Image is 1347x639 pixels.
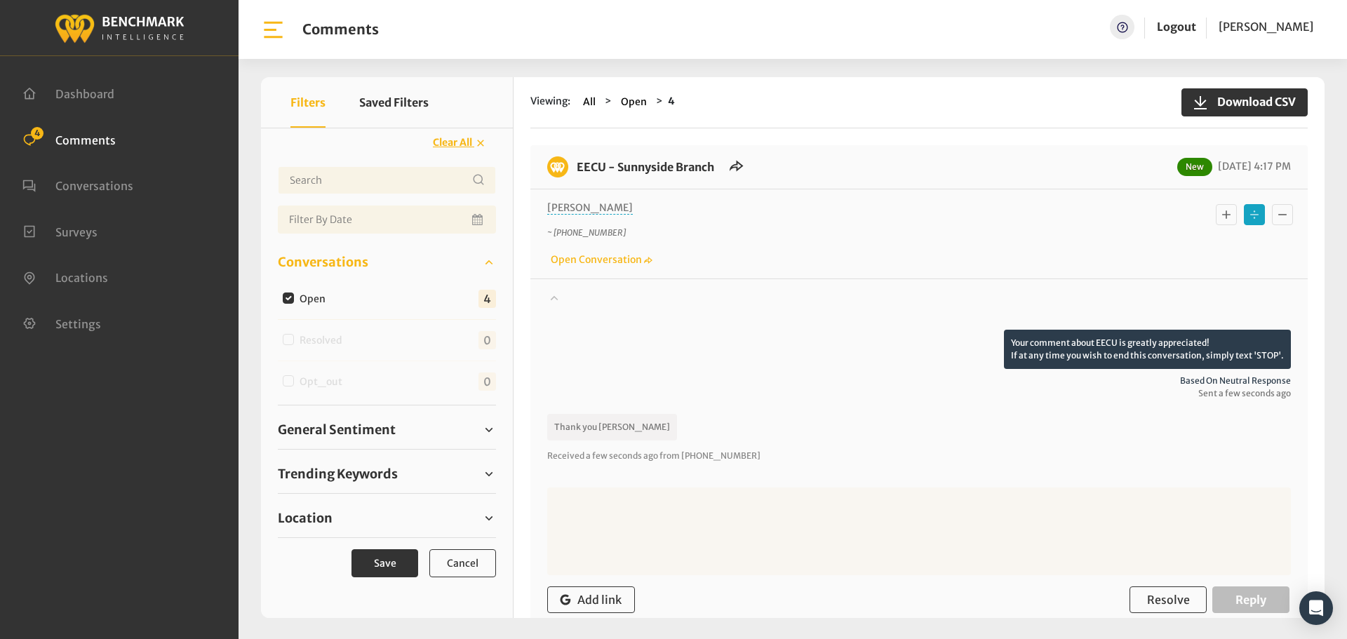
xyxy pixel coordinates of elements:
span: General Sentiment [278,420,396,439]
button: Download CSV [1181,88,1308,116]
span: Based on neutral response [547,375,1291,387]
a: Conversations [22,177,133,191]
p: Your comment about EECU is greatly appreciated! If at any time you wish to end this conversation,... [1004,330,1291,369]
input: Date range input field [278,206,496,234]
a: [PERSON_NAME] [1219,15,1313,39]
span: [PERSON_NAME] [1219,20,1313,34]
span: Location [278,509,333,527]
a: Location [278,508,496,529]
span: from [PHONE_NUMBER] [659,450,760,461]
a: Comments 4 [22,132,116,146]
img: bar [261,18,286,42]
span: 4 [31,127,43,140]
span: 0 [478,331,496,349]
a: General Sentiment [278,419,496,440]
span: Settings [55,316,101,330]
span: Download CSV [1209,93,1296,110]
button: Saved Filters [359,77,429,128]
span: Sent a few seconds ago [547,387,1291,400]
span: Clear All [433,136,472,149]
div: Basic example [1212,201,1296,229]
button: Open [617,94,651,110]
span: a few seconds ago [586,450,658,461]
a: Surveys [22,224,98,238]
span: Comments [55,133,116,147]
a: Locations [22,269,108,283]
span: 4 [478,290,496,308]
span: Trending Keywords [278,464,398,483]
img: benchmark [54,11,185,45]
span: Received [547,450,584,461]
label: Resolved [295,333,354,348]
span: [DATE] 4:17 PM [1214,160,1291,173]
label: Opt_out [295,375,354,389]
button: All [579,94,600,110]
i: ~ [PHONE_NUMBER] [547,227,626,238]
input: Open [283,292,294,304]
button: Cancel [429,549,496,577]
button: Clear All [424,130,496,155]
img: benchmark [547,156,568,177]
a: Trending Keywords [278,464,496,485]
a: EECU - Sunnyside Branch [577,160,714,174]
a: Settings [22,316,101,330]
span: Resolve [1147,593,1190,607]
span: Locations [55,271,108,285]
span: Conversations [278,253,368,271]
a: Open Conversation [547,253,652,266]
button: Open Calendar [469,206,488,234]
button: Add link [547,586,635,613]
span: Surveys [55,224,98,238]
span: New [1177,158,1212,176]
label: Open [295,292,337,307]
span: 0 [478,372,496,391]
span: Dashboard [55,87,114,101]
a: Dashboard [22,86,114,100]
div: Open Intercom Messenger [1299,591,1333,625]
h1: Comments [302,21,379,38]
button: Save [351,549,418,577]
p: Thank you [PERSON_NAME] [547,414,677,440]
span: Viewing: [530,94,570,110]
a: Conversations [278,252,496,273]
strong: 4 [668,95,675,107]
h6: EECU - Sunnyside Branch [568,156,723,177]
input: Username [278,166,496,194]
button: Resolve [1130,586,1207,613]
a: Logout [1157,20,1196,34]
a: Logout [1157,15,1196,39]
button: Filters [290,77,326,128]
span: [PERSON_NAME] [547,201,633,215]
span: Conversations [55,179,133,193]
